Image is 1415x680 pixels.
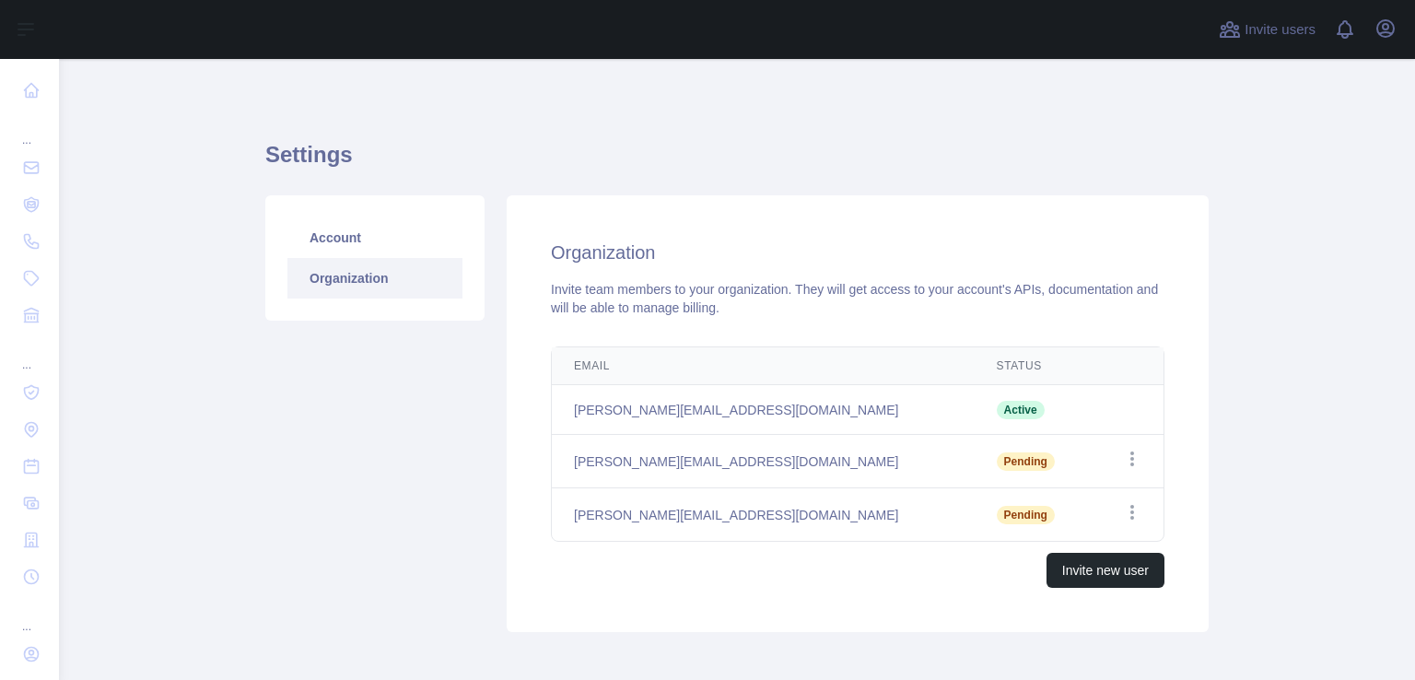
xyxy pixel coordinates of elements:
span: Pending [997,452,1055,471]
h2: Organization [551,240,1164,265]
td: [PERSON_NAME][EMAIL_ADDRESS][DOMAIN_NAME] [552,488,975,542]
div: ... [15,111,44,147]
span: Pending [997,506,1055,524]
div: ... [15,335,44,372]
th: Status [975,347,1093,385]
span: Invite users [1245,19,1316,41]
th: Email [552,347,975,385]
button: Invite new user [1047,553,1164,588]
h1: Settings [265,140,1209,184]
div: Invite team members to your organization. They will get access to your account's APIs, documentat... [551,280,1164,317]
a: Organization [287,258,462,299]
span: Active [997,401,1045,419]
a: Account [287,217,462,258]
td: [PERSON_NAME][EMAIL_ADDRESS][DOMAIN_NAME] [552,435,975,488]
div: ... [15,597,44,634]
td: [PERSON_NAME][EMAIL_ADDRESS][DOMAIN_NAME] [552,385,975,435]
button: Invite users [1215,15,1319,44]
